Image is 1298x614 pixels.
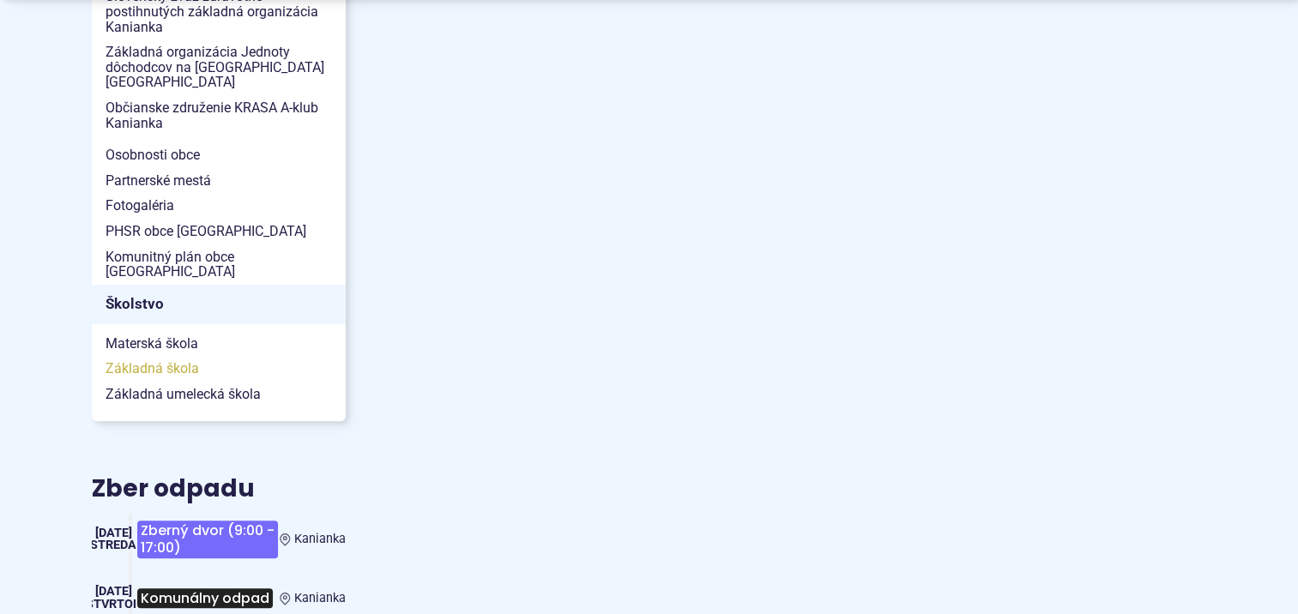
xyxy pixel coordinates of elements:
[90,538,136,552] span: streda
[106,244,332,285] span: Komunitný plán obce [GEOGRAPHIC_DATA]
[106,356,332,382] span: Základná škola
[294,591,346,605] span: Kanianka
[106,95,332,135] span: Občianske združenie KRASA A-klub Kanianka
[92,285,346,324] a: Školstvo
[106,142,332,168] span: Osobnosti obce
[95,526,132,540] span: [DATE]
[86,597,141,611] span: štvrtok
[92,142,346,168] a: Osobnosti obce
[92,95,346,135] a: Občianske združenie KRASA A-klub Kanianka
[92,168,346,194] a: Partnerské mestá
[92,476,346,503] h3: Zber odpadu
[92,244,346,285] a: Komunitný plán obce [GEOGRAPHIC_DATA]
[106,219,332,244] span: PHSR obce [GEOGRAPHIC_DATA]
[95,584,132,599] span: [DATE]
[106,168,332,194] span: Partnerské mestá
[106,291,332,317] span: Školstvo
[106,193,332,219] span: Fotogaléria
[92,193,346,219] a: Fotogaléria
[106,39,332,95] span: Základná organizácia Jednoty dôchodcov na [GEOGRAPHIC_DATA] [GEOGRAPHIC_DATA]
[137,521,278,557] span: Zberný dvor (9:00 - 17:00)
[106,331,332,357] span: Materská škola
[92,39,346,95] a: Základná organizácia Jednoty dôchodcov na [GEOGRAPHIC_DATA] [GEOGRAPHIC_DATA]
[92,331,346,357] a: Materská škola
[106,382,332,407] span: Základná umelecká škola
[92,514,346,564] a: Zberný dvor (9:00 - 17:00) Kanianka [DATE] streda
[137,588,273,608] span: Komunálny odpad
[92,382,346,407] a: Základná umelecká škola
[92,356,346,382] a: Základná škola
[92,219,346,244] a: PHSR obce [GEOGRAPHIC_DATA]
[294,532,346,546] span: Kanianka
